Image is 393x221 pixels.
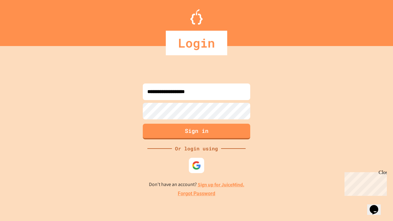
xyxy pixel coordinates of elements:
iframe: chat widget [342,170,387,196]
a: Sign up for JuiceMind. [198,181,244,188]
div: Login [166,31,227,55]
div: Or login using [172,145,221,152]
iframe: chat widget [367,196,387,215]
p: Don't have an account? [149,181,244,188]
button: Sign in [143,124,250,139]
div: Chat with us now!Close [2,2,42,39]
img: google-icon.svg [192,161,201,170]
img: Logo.svg [190,9,203,25]
a: Forgot Password [178,190,215,197]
